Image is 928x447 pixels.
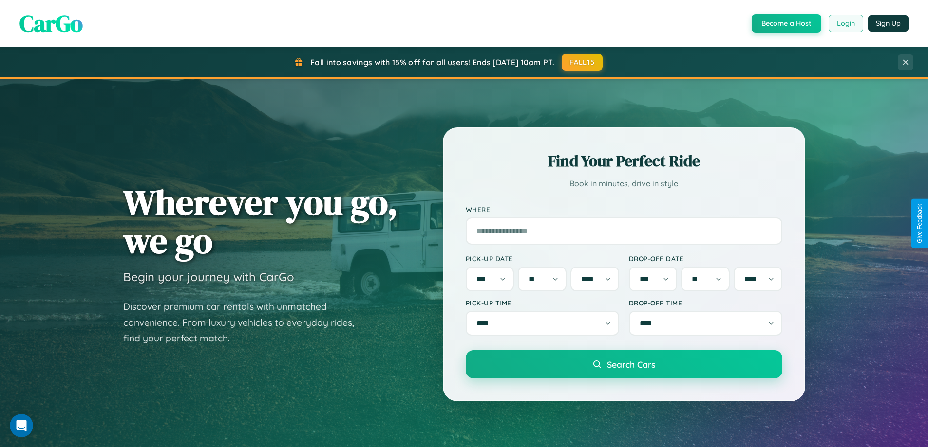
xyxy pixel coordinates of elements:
h2: Find Your Perfect Ride [466,150,782,172]
span: CarGo [19,7,83,39]
h3: Begin your journey with CarGo [123,269,294,284]
span: Fall into savings with 15% off for all users! Ends [DATE] 10am PT. [310,57,554,67]
label: Drop-off Date [629,254,782,263]
div: Give Feedback [916,204,923,243]
span: Search Cars [607,359,655,370]
button: Sign Up [868,15,909,32]
p: Book in minutes, drive in style [466,177,782,191]
label: Pick-up Date [466,254,619,263]
button: Become a Host [752,14,821,33]
button: Login [829,15,863,32]
label: Drop-off Time [629,299,782,307]
p: Discover premium car rentals with unmatched convenience. From luxury vehicles to everyday rides, ... [123,299,367,346]
button: FALL15 [562,54,603,71]
iframe: Intercom live chat [10,414,33,437]
button: Search Cars [466,350,782,378]
label: Where [466,205,782,214]
label: Pick-up Time [466,299,619,307]
h1: Wherever you go, we go [123,183,398,260]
